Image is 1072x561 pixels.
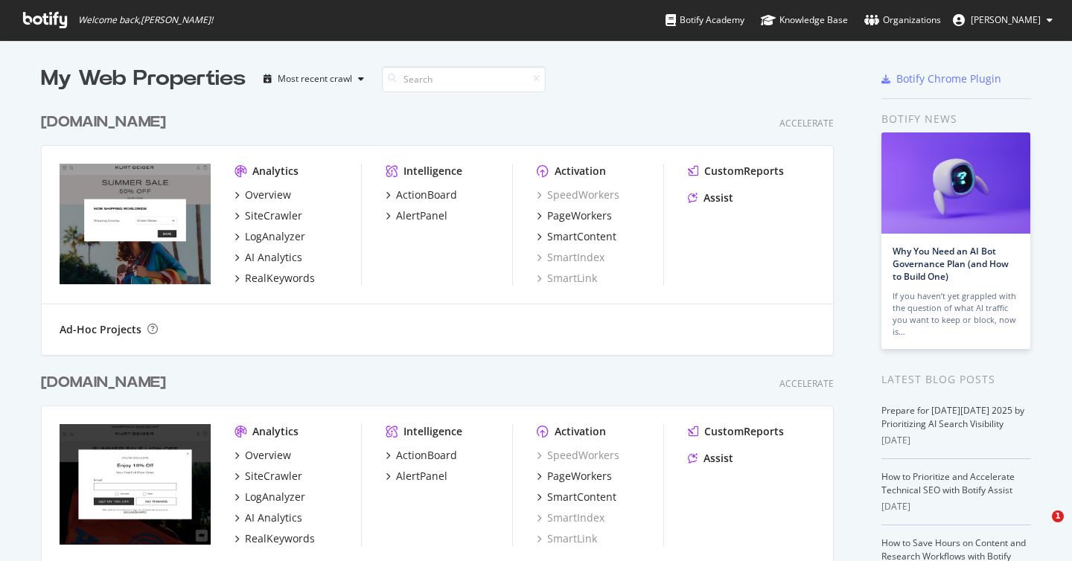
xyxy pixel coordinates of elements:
a: SpeedWorkers [537,448,619,463]
a: ActionBoard [386,187,457,202]
div: LogAnalyzer [245,229,305,244]
a: Why You Need an AI Bot Governance Plan (and How to Build One) [893,245,1009,283]
div: [DATE] [881,500,1031,513]
button: Most recent crawl [258,67,370,91]
div: Accelerate [779,117,834,129]
a: How to Prioritize and Accelerate Technical SEO with Botify Assist [881,470,1015,496]
div: Botify news [881,111,1031,127]
div: CustomReports [704,164,784,179]
a: CustomReports [688,164,784,179]
div: ActionBoard [396,187,457,202]
a: Prepare for [DATE][DATE] 2025 by Prioritizing AI Search Visibility [881,404,1024,430]
div: SmartContent [547,490,616,504]
div: Organizations [864,13,941,28]
div: ActionBoard [396,448,457,463]
a: AI Analytics [234,510,302,525]
div: AlertPanel [396,208,447,223]
div: Ad-Hoc Projects [60,322,141,337]
a: CustomReports [688,424,784,439]
div: AI Analytics [245,510,302,525]
span: 1 [1052,510,1064,522]
a: SiteCrawler [234,469,302,484]
div: Assist [703,190,733,205]
iframe: Intercom live chat [1021,510,1057,546]
div: SmartContent [547,229,616,244]
img: www.kurtgeiger.us [60,424,211,545]
div: Intelligence [403,164,462,179]
div: [DOMAIN_NAME] [41,112,166,133]
a: Overview [234,187,291,202]
div: Assist [703,451,733,466]
div: SiteCrawler [245,208,302,223]
a: Botify Chrome Plugin [881,71,1001,86]
div: Activation [555,164,606,179]
button: [PERSON_NAME] [941,8,1065,32]
img: Why You Need an AI Bot Governance Plan (and How to Build One) [881,132,1030,234]
a: PageWorkers [537,469,612,484]
div: Analytics [252,424,299,439]
div: PageWorkers [547,469,612,484]
div: Accelerate [779,377,834,390]
div: SiteCrawler [245,469,302,484]
a: Assist [688,451,733,466]
a: PageWorkers [537,208,612,223]
a: SmartLink [537,531,597,546]
span: Welcome back, [PERSON_NAME] ! [78,14,213,26]
a: AI Analytics [234,250,302,265]
div: Most recent crawl [278,74,352,83]
a: RealKeywords [234,531,315,546]
div: RealKeywords [245,531,315,546]
a: SpeedWorkers [537,187,619,202]
a: SmartIndex [537,510,604,525]
div: Intelligence [403,424,462,439]
a: Assist [688,190,733,205]
div: LogAnalyzer [245,490,305,504]
a: LogAnalyzer [234,229,305,244]
div: PageWorkers [547,208,612,223]
a: [DOMAIN_NAME] [41,112,172,133]
a: SmartContent [537,490,616,504]
a: SmartIndex [537,250,604,265]
div: Overview [245,448,291,463]
div: Botify Academy [666,13,744,28]
div: My Web Properties [41,64,246,94]
div: Knowledge Base [761,13,848,28]
input: Search [382,66,546,92]
a: [DOMAIN_NAME] [41,372,172,394]
a: SiteCrawler [234,208,302,223]
span: Jia Li [971,13,1041,26]
div: [DATE] [881,434,1031,447]
div: Activation [555,424,606,439]
div: RealKeywords [245,271,315,286]
a: SmartContent [537,229,616,244]
div: AI Analytics [245,250,302,265]
a: SmartLink [537,271,597,286]
a: AlertPanel [386,469,447,484]
div: CustomReports [704,424,784,439]
a: AlertPanel [386,208,447,223]
div: Analytics [252,164,299,179]
div: Botify Chrome Plugin [896,71,1001,86]
a: RealKeywords [234,271,315,286]
a: ActionBoard [386,448,457,463]
div: [DOMAIN_NAME] [41,372,166,394]
div: Overview [245,187,291,202]
a: Overview [234,448,291,463]
div: Latest Blog Posts [881,371,1031,388]
a: LogAnalyzer [234,490,305,504]
div: If you haven’t yet grappled with the question of what AI traffic you want to keep or block, now is… [893,290,1019,338]
img: https://www.kurtgeiger.mx/ [60,164,211,284]
div: AlertPanel [396,469,447,484]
